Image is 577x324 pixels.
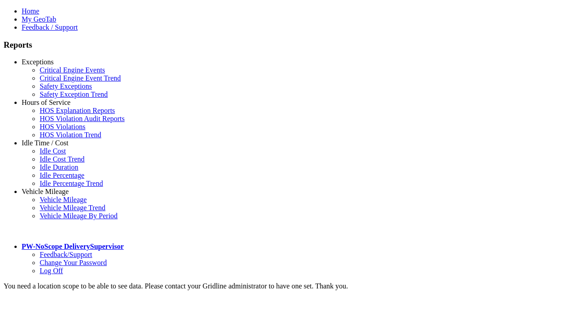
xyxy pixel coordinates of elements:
[40,251,92,258] a: Feedback/Support
[40,155,85,163] a: Idle Cost Trend
[22,7,39,15] a: Home
[4,40,573,50] h3: Reports
[40,267,63,274] a: Log Off
[22,58,54,66] a: Exceptions
[40,196,87,203] a: Vehicle Mileage
[40,123,85,130] a: HOS Violations
[40,74,121,82] a: Critical Engine Event Trend
[40,212,118,220] a: Vehicle Mileage By Period
[22,243,124,250] a: PW-NoScope DeliverySupervisor
[40,204,105,211] a: Vehicle Mileage Trend
[22,99,70,106] a: Hours of Service
[40,107,115,114] a: HOS Explanation Reports
[40,171,84,179] a: Idle Percentage
[22,139,69,147] a: Idle Time / Cost
[40,180,103,187] a: Idle Percentage Trend
[40,147,66,155] a: Idle Cost
[40,82,92,90] a: Safety Exceptions
[40,115,125,122] a: HOS Violation Audit Reports
[22,23,78,31] a: Feedback / Support
[4,282,573,290] div: You need a location scope to be able to see data. Please contact your Gridline administrator to h...
[40,163,78,171] a: Idle Duration
[40,259,107,266] a: Change Your Password
[22,188,69,195] a: Vehicle Mileage
[40,66,105,74] a: Critical Engine Events
[40,131,101,139] a: HOS Violation Trend
[22,15,56,23] a: My GeoTab
[40,90,108,98] a: Safety Exception Trend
